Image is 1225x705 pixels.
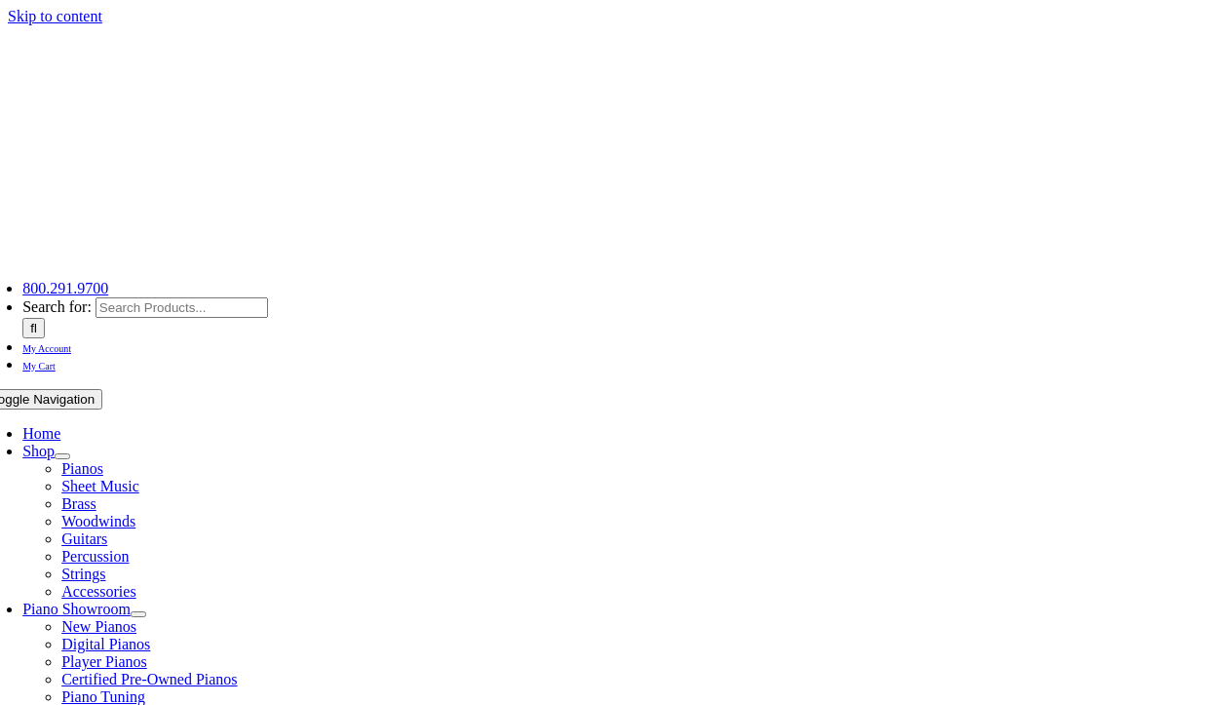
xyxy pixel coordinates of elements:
[22,601,131,617] a: Piano Showroom
[55,453,70,459] button: Open submenu of Shop
[61,688,145,705] a: Piano Tuning
[8,8,102,24] a: Skip to content
[61,618,136,635] a: New Pianos
[61,530,107,547] a: Guitars
[61,566,105,582] a: Strings
[96,297,268,318] input: Search Products...
[61,636,150,652] a: Digital Pianos
[22,280,108,296] a: 800.291.9700
[22,361,56,372] span: My Cart
[61,548,129,565] a: Percussion
[61,478,139,494] a: Sheet Music
[22,343,71,354] span: My Account
[22,425,60,442] a: Home
[61,653,147,670] a: Player Pianos
[61,583,135,600] a: Accessories
[22,338,71,355] a: My Account
[131,611,146,617] button: Open submenu of Piano Showroom
[22,443,55,459] a: Shop
[61,460,103,477] a: Pianos
[61,513,135,529] a: Woodwinds
[22,356,56,372] a: My Cart
[22,318,45,338] input: Search
[61,671,237,687] a: Certified Pre-Owned Pianos
[61,495,96,512] a: Brass
[22,298,92,315] span: Search for:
